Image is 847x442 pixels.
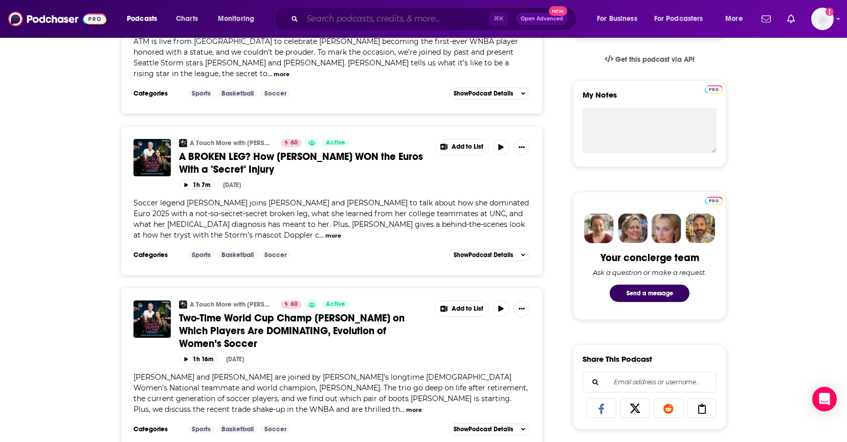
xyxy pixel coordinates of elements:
a: Charts [169,11,204,27]
button: Show More Button [435,301,488,316]
span: More [725,12,743,26]
a: Share on X/Twitter [620,399,650,418]
span: Get this podcast via API [615,55,695,64]
a: Share on Reddit [654,399,683,418]
input: Email address or username... [591,373,708,392]
img: Jon Profile [685,214,715,243]
span: Show Podcast Details [454,426,513,433]
h3: Share This Podcast [583,354,652,364]
span: Open Advanced [521,16,563,21]
a: 60 [281,300,302,309]
img: User Profile [811,8,834,30]
img: A BROKEN LEG? How Lucy Bronze WON the Euros With a "Secret" Injury [133,139,171,176]
img: Sydney Profile [584,214,614,243]
img: Two-Time World Cup Champ Ali Krieger on Which Players Are DOMINATING, Evolution of Women’s Soccer [133,300,171,338]
button: more [325,231,341,240]
button: more [406,406,422,414]
span: A BROKEN LEG? How [PERSON_NAME] WON the Euros With a "Secret" Injury [179,150,423,176]
a: Basketball [217,425,258,433]
span: Soccer legend [PERSON_NAME] joins [PERSON_NAME] and [PERSON_NAME] to talk about how she dominated... [133,198,529,240]
h3: Categories [133,425,180,433]
div: [DATE] [223,181,241,189]
a: Soccer [260,251,291,259]
span: For Business [597,12,637,26]
span: Add to List [452,305,483,313]
button: more [274,70,289,79]
a: Pro website [705,195,723,205]
img: Barbara Profile [618,214,648,243]
button: open menu [718,11,755,27]
span: Active [326,299,345,310]
span: Add to List [452,143,483,151]
span: Active [326,138,345,148]
a: Soccer [260,89,291,98]
span: For Podcasters [654,12,703,26]
button: Send a message [610,285,689,302]
img: A Touch More with Sue Bird & Megan Rapinoe [179,300,187,309]
a: Share on Facebook [587,399,616,418]
a: 60 [281,139,302,147]
a: Basketball [217,251,258,259]
button: open menu [648,11,718,27]
span: Show Podcast Details [454,251,513,259]
a: Pro website [705,84,723,94]
img: Podchaser Pro [705,197,723,205]
label: My Notes [583,90,717,108]
a: Sports [188,89,215,98]
button: open menu [211,11,268,27]
a: Podchaser - Follow, Share and Rate Podcasts [8,9,106,29]
div: Search podcasts, credits, & more... [284,7,586,31]
img: Podchaser Pro [705,85,723,94]
button: Show profile menu [811,8,834,30]
span: ⌘ K [489,12,508,26]
span: ATM is live from [GEOGRAPHIC_DATA] to celebrate [PERSON_NAME] becoming the first-ever WNBA player... [133,37,518,78]
div: [DATE] [226,356,244,363]
button: Show More Button [514,300,530,317]
span: [PERSON_NAME] and [PERSON_NAME] are joined by [PERSON_NAME]’s longtime [DEMOGRAPHIC_DATA] Women’s... [133,373,528,414]
a: Soccer [260,425,291,433]
div: Your concierge team [600,251,699,264]
div: Open Intercom Messenger [812,387,837,411]
a: Basketball [217,89,258,98]
a: Active [322,139,349,147]
span: ... [268,69,272,78]
span: Logged in as rowan.sullivan [811,8,834,30]
svg: Add a profile image [826,8,834,16]
span: 60 [291,299,298,310]
a: Copy Link [687,399,717,418]
h3: Categories [133,251,180,259]
span: Podcasts [127,12,157,26]
span: 60 [291,138,298,148]
a: Show notifications dropdown [783,10,799,28]
span: Two-Time World Cup Champ [PERSON_NAME] on Which Players Are DOMINATING, Evolution of Women’s Soccer [179,312,405,350]
span: Charts [176,12,198,26]
img: A Touch More with Sue Bird & Megan Rapinoe [179,139,187,147]
a: A BROKEN LEG? How [PERSON_NAME] WON the Euros With a "Secret" Injury [179,150,428,176]
span: ... [319,230,324,240]
h3: Categories [133,89,180,98]
button: Open AdvancedNew [516,13,568,25]
a: Show notifications dropdown [757,10,775,28]
button: ShowPodcast Details [449,87,530,100]
input: Search podcasts, credits, & more... [302,11,489,27]
button: open menu [590,11,650,27]
a: A Touch More with [PERSON_NAME] & [PERSON_NAME] [190,139,274,147]
div: Ask a question or make a request. [593,268,706,276]
a: Sports [188,251,215,259]
button: open menu [120,11,170,27]
span: Show Podcast Details [454,90,513,97]
a: Two-Time World Cup Champ [PERSON_NAME] on Which Players Are DOMINATING, Evolution of Women’s Soccer [179,312,428,350]
button: Show More Button [435,139,488,155]
div: Search followers [583,372,717,392]
button: 1h 16m [179,354,218,364]
img: Jules Profile [652,214,681,243]
button: ShowPodcast Details [449,423,530,435]
a: A Touch More with [PERSON_NAME] & [PERSON_NAME] [190,300,274,309]
button: 1h 7m [179,180,215,190]
a: Sports [188,425,215,433]
a: Get this podcast via API [596,47,703,72]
